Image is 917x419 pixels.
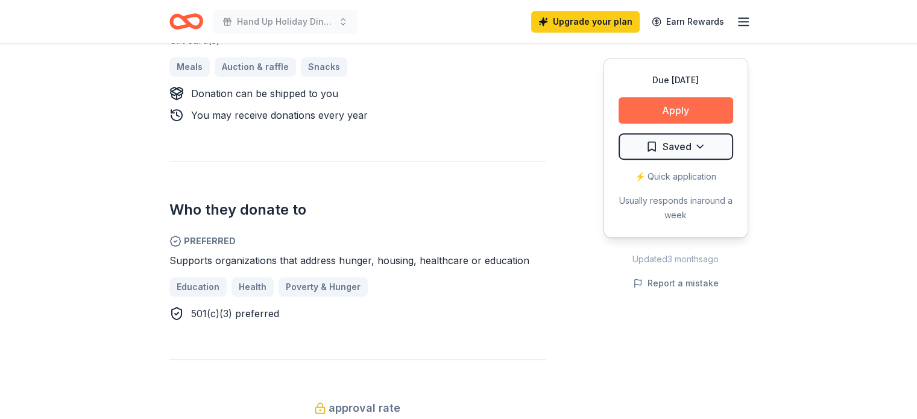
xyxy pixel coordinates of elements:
[177,280,219,294] span: Education
[619,194,733,222] div: Usually responds in around a week
[286,280,361,294] span: Poverty & Hunger
[301,57,347,77] a: Snacks
[215,57,296,77] a: Auction & raffle
[619,169,733,184] div: ⚡️ Quick application
[191,307,279,320] span: 501(c)(3) preferred
[191,86,338,101] div: Donation can be shipped to you
[663,139,692,154] span: Saved
[239,280,266,294] span: Health
[603,252,748,266] div: Updated 3 months ago
[169,7,203,36] a: Home
[169,57,210,77] a: Meals
[191,108,368,122] div: You may receive donations every year
[619,133,733,160] button: Saved
[169,200,546,219] h2: Who they donate to
[169,277,227,297] a: Education
[644,11,731,33] a: Earn Rewards
[329,399,400,418] span: approval rate
[169,254,529,266] span: Supports organizations that address hunger, housing, healthcare or education
[619,73,733,87] div: Due [DATE]
[633,276,719,291] button: Report a mistake
[232,277,274,297] a: Health
[279,277,368,297] a: Poverty & Hunger
[619,97,733,124] button: Apply
[169,234,546,248] span: Preferred
[213,10,358,34] button: Hand Up Holiday Dinner and Auction
[237,14,333,29] span: Hand Up Holiday Dinner and Auction
[531,11,640,33] a: Upgrade your plan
